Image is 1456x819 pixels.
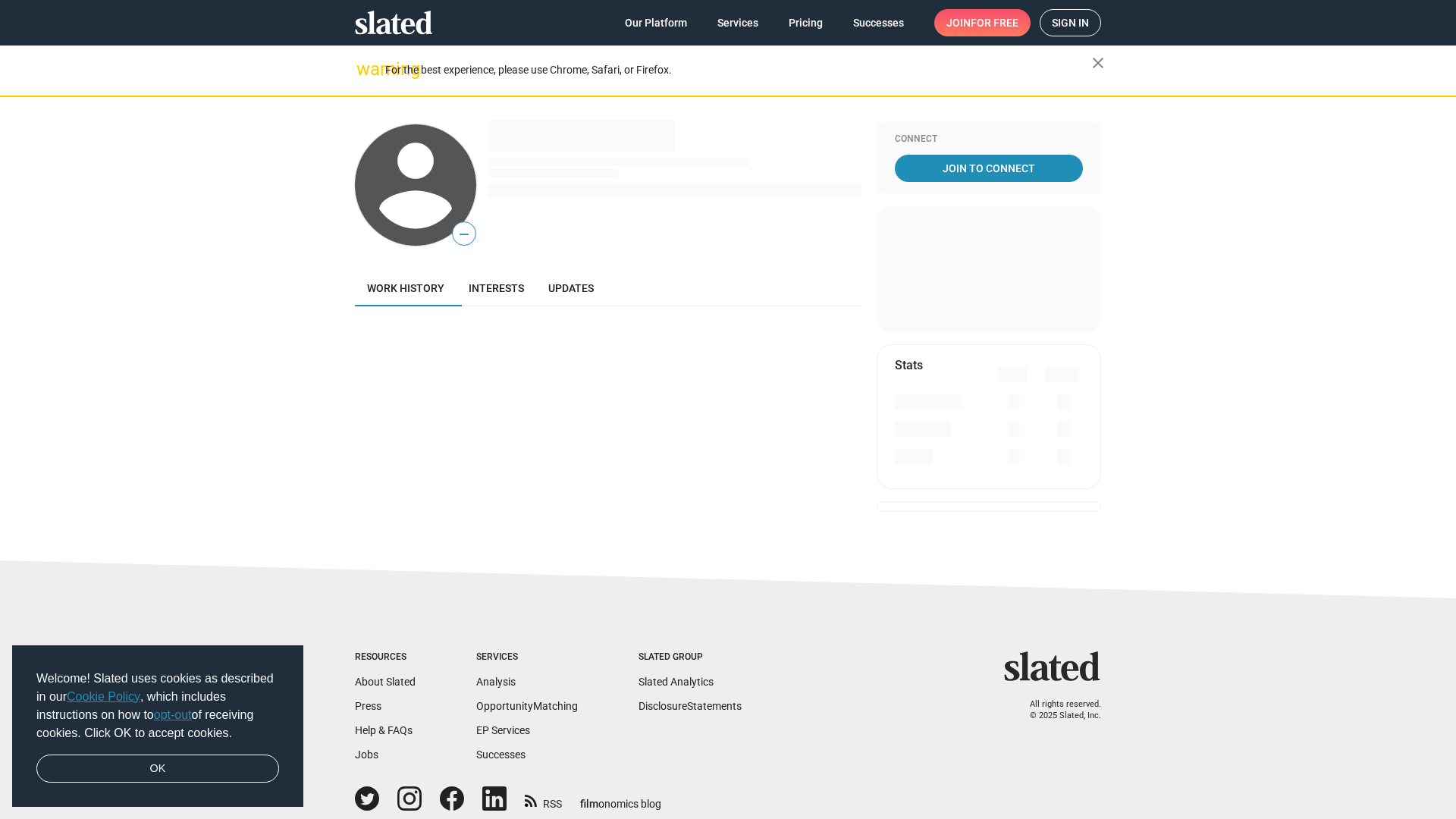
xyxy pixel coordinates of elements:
[777,9,835,36] a: Pricing
[705,9,770,36] a: Services
[469,282,524,294] span: Interests
[1089,54,1107,72] mat-icon: close
[67,690,140,703] a: Cookie Policy
[639,651,742,664] div: Slated Group
[548,282,594,294] span: Updates
[355,270,457,306] a: Work history
[898,155,1080,182] span: Join To Connect
[895,357,923,373] mat-card-title: Stats
[625,9,687,36] span: Our Platform
[717,9,758,36] span: Services
[355,700,381,712] a: Press
[355,651,416,664] div: Resources
[356,60,375,78] mat-icon: warning
[476,676,516,688] a: Analysis
[476,748,526,761] a: Successes
[457,270,536,306] a: Interests
[476,651,578,664] div: Services
[355,676,416,688] a: About Slated
[453,224,475,244] span: —
[639,700,742,712] a: DisclosureStatements
[613,9,699,36] a: Our Platform
[971,9,1018,36] span: for free
[934,9,1031,36] a: Joinfor free
[946,9,1018,36] span: Join
[36,755,279,783] a: dismiss cookie message
[1014,699,1101,721] p: All rights reserved. © 2025 Slated, Inc.
[525,788,562,811] a: RSS
[355,748,378,761] a: Jobs
[895,133,1083,146] div: Connect
[639,676,714,688] a: Slated Analytics
[367,282,444,294] span: Work history
[476,700,578,712] a: OpportunityMatching
[580,785,661,811] a: filmonomics blog
[36,670,279,742] span: Welcome! Slated uses cookies as described in our , which includes instructions on how to of recei...
[536,270,606,306] a: Updates
[895,155,1083,182] a: Join To Connect
[12,645,303,808] div: cookieconsent
[476,724,530,736] a: EP Services
[355,724,413,736] a: Help & FAQs
[1040,9,1101,36] a: Sign in
[385,60,1092,80] div: For the best experience, please use Chrome, Safari, or Firefox.
[853,9,904,36] span: Successes
[1052,10,1089,36] span: Sign in
[154,708,192,721] a: opt-out
[789,9,823,36] span: Pricing
[841,9,916,36] a: Successes
[580,798,598,810] span: film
